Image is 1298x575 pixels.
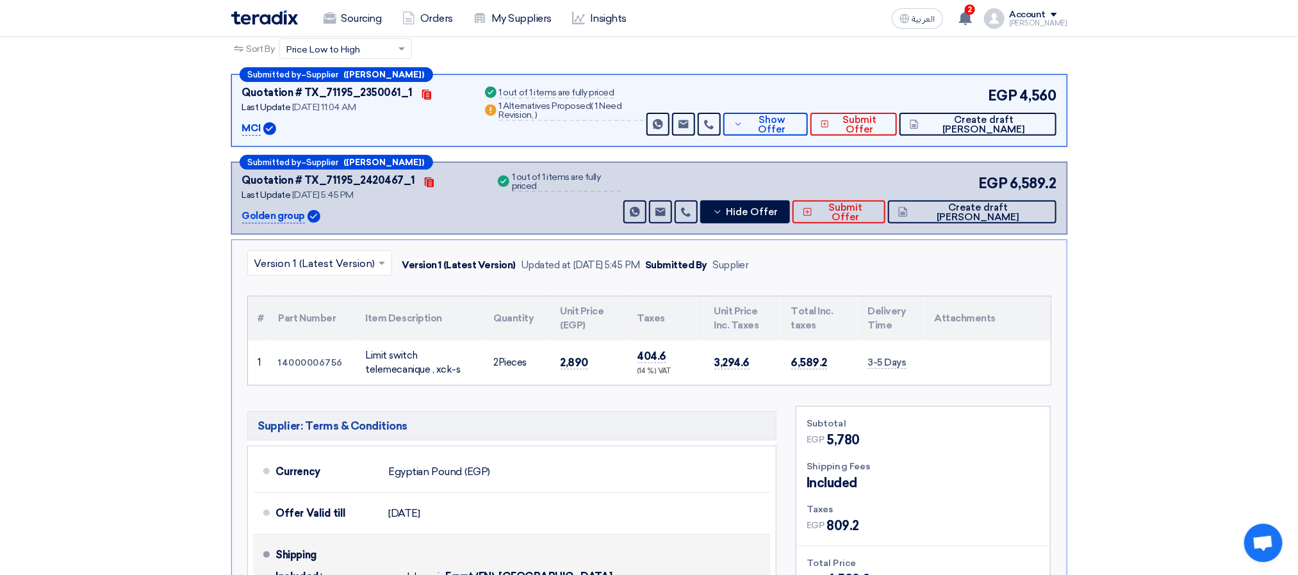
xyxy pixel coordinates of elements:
div: 1 Alternatives Proposed [499,102,644,121]
th: Quantity [484,296,550,341]
div: Total Price [807,556,1040,570]
span: 404.6 [637,350,667,363]
a: Orders [392,4,463,33]
img: profile_test.png [984,8,1005,29]
span: [DATE] 5:45 PM [292,190,354,200]
td: 14000006756 [268,341,356,385]
td: 1 [248,341,268,385]
div: Supplier [712,258,748,273]
span: Last Update [242,102,291,113]
th: Taxes [627,296,704,341]
span: Price Low to High [286,43,360,56]
span: 6,589.2 [1010,173,1056,194]
span: ( [591,101,594,111]
button: العربية [892,8,943,29]
div: (14 %) VAT [637,366,694,377]
th: Unit Price Inc. Taxes [704,296,781,341]
span: 1 Need Revision, [499,101,622,120]
div: Open chat [1244,524,1283,562]
button: Create draft [PERSON_NAME] [900,113,1056,136]
span: Hide Offer [726,207,778,217]
span: Sort By [247,42,275,56]
img: Verified Account [263,122,276,135]
span: 2,890 [561,356,589,369]
span: Supplier [307,70,339,79]
button: Submit Offer [810,113,898,136]
div: Limit switch telemecanique , xck-s [366,348,473,377]
span: Last Update [242,190,291,200]
span: [DATE] [389,507,420,520]
p: MCI [242,121,261,136]
th: Attachments [924,296,1051,341]
span: 3,294.6 [714,356,750,369]
span: Submitted by [248,158,302,166]
div: Version 1 (Latest Version) [402,258,516,273]
div: 1 out of 1 items are fully priced [512,173,621,192]
div: Taxes [807,503,1040,516]
h5: Supplier: Terms & Conditions [247,411,777,441]
span: Submit Offer [816,203,875,222]
span: 4,560 [1020,85,1056,106]
div: Egyptian Pound (EGP) [389,460,490,484]
div: – [240,67,433,82]
span: Submitted by [248,70,302,79]
div: Quotation # TX_71195_2350061_1 [242,85,413,101]
td: Pieces [484,341,550,385]
div: Shipping Fees [807,460,1040,473]
span: 5,780 [827,430,860,449]
div: Offer Valid till [276,498,379,529]
a: Sourcing [313,4,392,33]
button: Hide Offer [700,200,790,223]
span: Submit Offer [832,115,887,134]
span: 809.2 [827,516,860,535]
th: # [248,296,268,341]
img: Teradix logo [231,10,298,25]
div: Updated at [DATE] 5:45 PM [521,258,640,273]
th: Item Description [356,296,484,341]
div: Currency [276,457,379,487]
span: EGP [978,173,1008,194]
div: 1 out of 1 items are fully priced [499,88,614,99]
span: العربية [912,15,935,24]
div: Quotation # TX_71195_2420467_1 [242,173,416,188]
span: 6,589.2 [791,356,828,369]
span: EGP [807,519,825,532]
span: EGP [807,433,825,446]
p: Golden group [242,209,305,224]
b: ([PERSON_NAME]) [344,158,425,166]
span: Included [807,473,857,492]
span: Supplier [307,158,339,166]
div: [PERSON_NAME] [1010,20,1067,27]
span: EGP [988,85,1017,106]
span: [DATE] 11:04 AM [292,102,356,113]
span: ) [535,109,538,120]
img: Verified Account [308,210,320,223]
span: Create draft [PERSON_NAME] [911,203,1046,222]
a: Insights [562,4,637,33]
th: Delivery Time [858,296,924,341]
span: Create draft [PERSON_NAME] [922,115,1046,134]
span: Show Offer [746,115,798,134]
div: Account [1010,10,1046,20]
div: – [240,155,433,170]
div: Submitted By [645,258,707,273]
button: Show Offer [723,113,808,136]
div: Shipping [276,540,379,571]
span: 2 [494,357,499,368]
span: 2 [965,4,975,15]
button: Create draft [PERSON_NAME] [888,200,1056,223]
span: 3-5 Days [868,357,907,369]
div: Subtotal [807,417,1040,430]
th: Unit Price (EGP) [550,296,627,341]
th: Part Number [268,296,356,341]
b: ([PERSON_NAME]) [344,70,425,79]
button: Submit Offer [793,200,885,223]
a: My Suppliers [463,4,562,33]
th: Total Inc. taxes [781,296,858,341]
